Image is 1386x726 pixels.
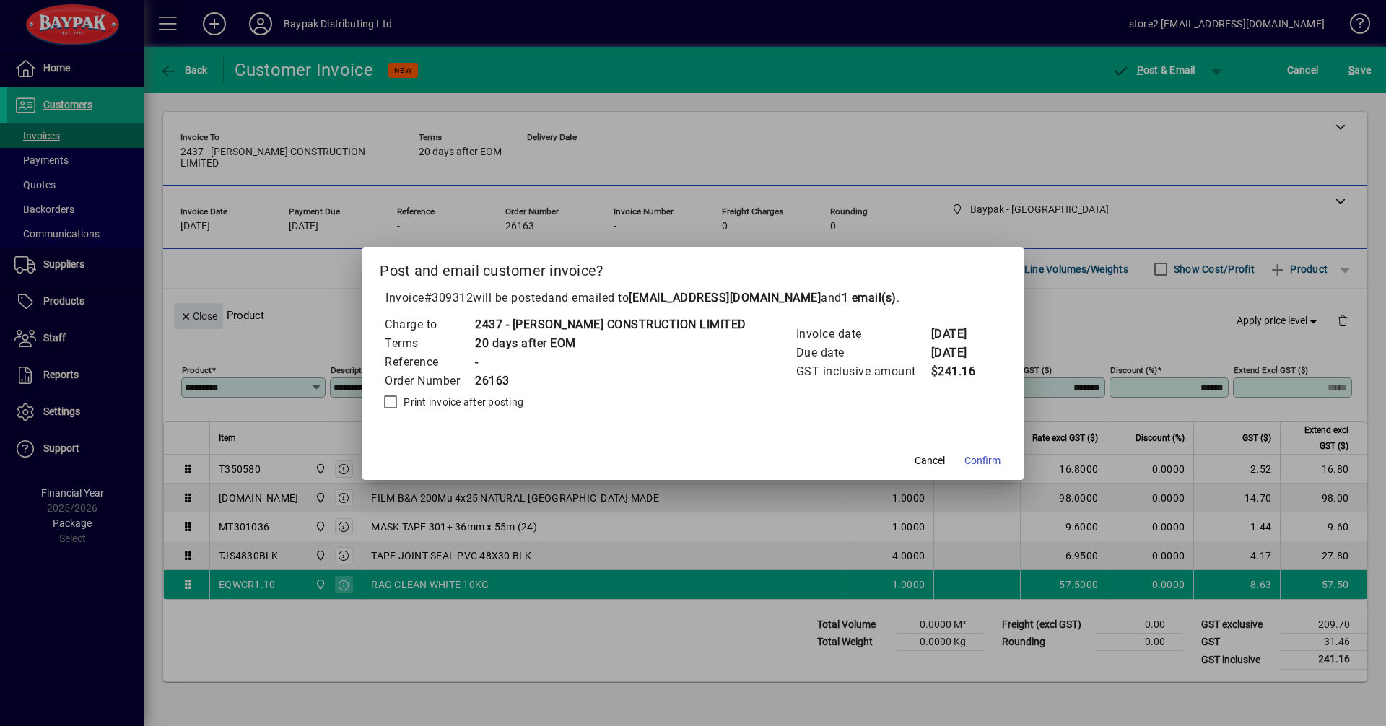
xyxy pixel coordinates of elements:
[401,395,523,409] label: Print invoice after posting
[930,362,988,381] td: $241.16
[796,325,930,344] td: Invoice date
[474,334,746,353] td: 20 days after EOM
[384,353,474,372] td: Reference
[474,372,746,390] td: 26163
[474,353,746,372] td: -
[384,334,474,353] td: Terms
[629,291,821,305] b: [EMAIL_ADDRESS][DOMAIN_NAME]
[907,448,953,474] button: Cancel
[796,362,930,381] td: GST inclusive amount
[384,372,474,390] td: Order Number
[548,291,897,305] span: and emailed to
[930,325,988,344] td: [DATE]
[915,453,945,468] span: Cancel
[842,291,897,305] b: 1 email(s)
[384,315,474,334] td: Charge to
[959,448,1006,474] button: Confirm
[821,291,897,305] span: and
[930,344,988,362] td: [DATE]
[796,344,930,362] td: Due date
[424,291,474,305] span: #309312
[474,315,746,334] td: 2437 - [PERSON_NAME] CONSTRUCTION LIMITED
[964,453,1001,468] span: Confirm
[380,289,1006,307] p: Invoice will be posted .
[362,247,1024,289] h2: Post and email customer invoice?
